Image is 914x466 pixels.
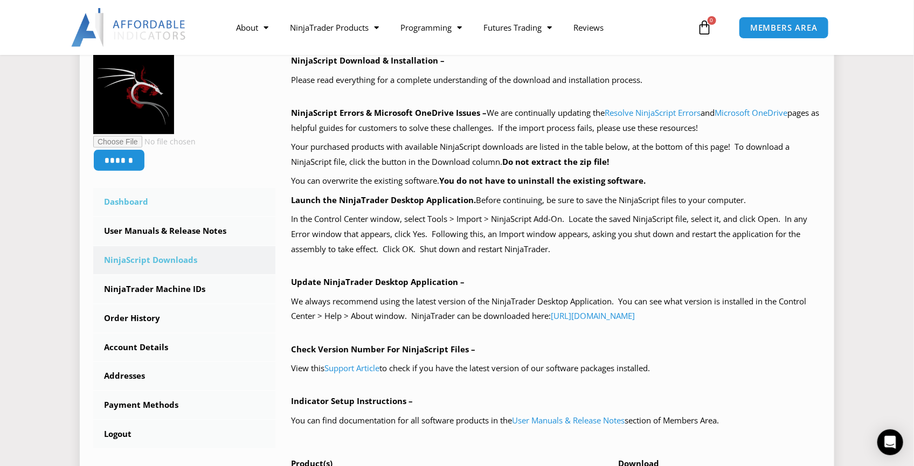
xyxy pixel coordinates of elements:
a: User Manuals & Release Notes [93,217,275,245]
a: About [225,15,279,40]
nav: Account pages [93,188,275,448]
b: NinjaScript Download & Installation – [292,55,445,66]
a: Resolve NinjaScript Errors [605,107,701,118]
a: [URL][DOMAIN_NAME] [551,310,635,321]
p: You can find documentation for all software products in the section of Members Area. [292,413,821,428]
p: Your purchased products with available NinjaScript downloads are listed in the table below, at th... [292,140,821,170]
b: Indicator Setup Instructions – [292,395,413,406]
span: 0 [708,16,716,25]
a: Addresses [93,362,275,390]
span: MEMBERS AREA [750,24,818,32]
a: Account Details [93,333,275,361]
p: We are continually updating the and pages as helpful guides for customers to solve these challeng... [292,106,821,136]
a: Programming [390,15,473,40]
a: Reviews [563,15,614,40]
a: Microsoft OneDrive [715,107,788,118]
a: Support Article [325,363,380,373]
b: Check Version Number For NinjaScript Files – [292,344,476,354]
p: View this to check if you have the latest version of our software packages installed. [292,361,821,376]
nav: Menu [225,15,694,40]
a: NinjaTrader Machine IDs [93,275,275,303]
p: In the Control Center window, select Tools > Import > NinjaScript Add-On. Locate the saved NinjaS... [292,212,821,257]
a: NinjaTrader Products [279,15,390,40]
a: Logout [93,420,275,448]
p: You can overwrite the existing software. [292,173,821,189]
a: MEMBERS AREA [739,17,829,39]
a: Dashboard [93,188,275,216]
p: Before continuing, be sure to save the NinjaScript files to your computer. [292,193,821,208]
a: 0 [681,12,729,43]
a: User Manuals & Release Notes [513,415,625,426]
img: LogoAI | Affordable Indicators – NinjaTrader [71,8,187,47]
b: Launch the NinjaTrader Desktop Application. [292,194,476,205]
a: Payment Methods [93,391,275,419]
img: a1295a4f69042e0b33ba6ee84018b8305b57a5a36fc3f960cd91a2789fc016d9 [93,53,174,134]
b: You do not have to uninstall the existing software. [440,175,646,186]
div: Open Intercom Messenger [877,429,903,455]
p: Please read everything for a complete understanding of the download and installation process. [292,73,821,88]
p: We always recommend using the latest version of the NinjaTrader Desktop Application. You can see ... [292,294,821,324]
a: Order History [93,304,275,332]
a: NinjaScript Downloads [93,246,275,274]
a: Futures Trading [473,15,563,40]
b: NinjaScript Errors & Microsoft OneDrive Issues – [292,107,487,118]
b: Do not extract the zip file! [503,156,610,167]
b: Update NinjaTrader Desktop Application – [292,276,465,287]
